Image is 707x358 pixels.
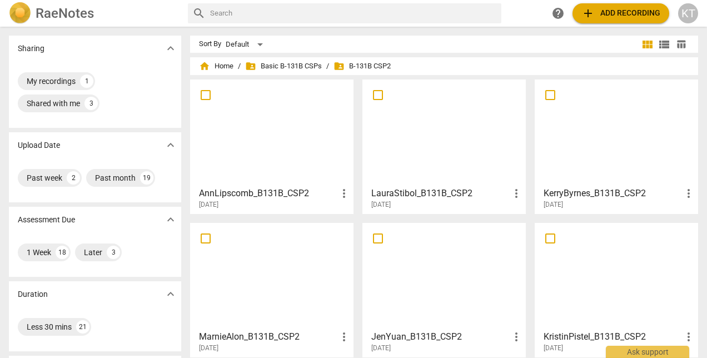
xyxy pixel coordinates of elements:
span: view_list [658,38,671,51]
span: [DATE] [371,344,391,353]
span: add [581,7,595,20]
div: Shared with me [27,98,80,109]
button: List view [656,36,673,53]
span: expand_more [164,213,177,226]
a: AnnLipscomb_B131B_CSP2[DATE] [194,83,350,209]
button: Upload [572,3,669,23]
span: help [551,7,565,20]
h3: KristinPistel_B131B_CSP2 [544,330,682,344]
span: [DATE] [199,200,218,210]
a: MarnieAlon_B131B_CSP2[DATE] [194,227,350,352]
button: Tile view [639,36,656,53]
span: expand_more [164,287,177,301]
div: Sort By [199,40,221,48]
button: Table view [673,36,689,53]
div: Default [226,36,267,53]
h3: AnnLipscomb_B131B_CSP2 [199,187,337,200]
div: 21 [76,320,89,334]
p: Assessment Due [18,214,75,226]
span: more_vert [337,330,351,344]
span: Basic B-131B CSPs [245,61,322,72]
span: folder_shared [333,61,345,72]
div: Ask support [606,346,689,358]
span: [DATE] [199,344,218,353]
button: Show more [162,40,179,57]
span: expand_more [164,42,177,55]
span: more_vert [510,330,523,344]
h3: KerryByrnes_B131B_CSP2 [544,187,682,200]
button: Show more [162,137,179,153]
span: Home [199,61,233,72]
div: Past month [95,172,136,183]
h2: RaeNotes [36,6,94,21]
h3: MarnieAlon_B131B_CSP2 [199,330,337,344]
h3: LauraStibol_B131B_CSP2 [371,187,510,200]
a: Help [548,3,568,23]
span: expand_more [164,138,177,152]
a: LauraStibol_B131B_CSP2[DATE] [366,83,522,209]
span: more_vert [682,187,695,200]
div: 3 [84,97,98,110]
div: 3 [107,246,120,259]
span: [DATE] [544,344,563,353]
a: KerryByrnes_B131B_CSP2[DATE] [539,83,694,209]
div: My recordings [27,76,76,87]
p: Duration [18,289,48,300]
button: Show more [162,211,179,228]
input: Search [210,4,497,22]
div: 18 [56,246,69,259]
span: home [199,61,210,72]
span: view_module [641,38,654,51]
span: more_vert [682,330,695,344]
button: Show more [162,286,179,302]
span: B-131B CSP2 [333,61,391,72]
button: KT [678,3,698,23]
div: Past week [27,172,62,183]
span: folder_shared [245,61,256,72]
h3: JenYuan_B131B_CSP2 [371,330,510,344]
a: KristinPistel_B131B_CSP2[DATE] [539,227,694,352]
span: [DATE] [544,200,563,210]
span: [DATE] [371,200,391,210]
div: Later [84,247,102,258]
div: 1 [80,74,93,88]
span: Add recording [581,7,660,20]
p: Sharing [18,43,44,54]
span: / [238,62,241,71]
p: Upload Date [18,140,60,151]
span: more_vert [337,187,351,200]
div: 19 [140,171,153,185]
img: Logo [9,2,31,24]
div: 2 [67,171,80,185]
span: / [326,62,329,71]
div: Less 30 mins [27,321,72,332]
a: JenYuan_B131B_CSP2[DATE] [366,227,522,352]
div: 1 Week [27,247,51,258]
span: search [192,7,206,20]
span: more_vert [510,187,523,200]
span: table_chart [676,39,686,49]
a: LogoRaeNotes [9,2,179,24]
